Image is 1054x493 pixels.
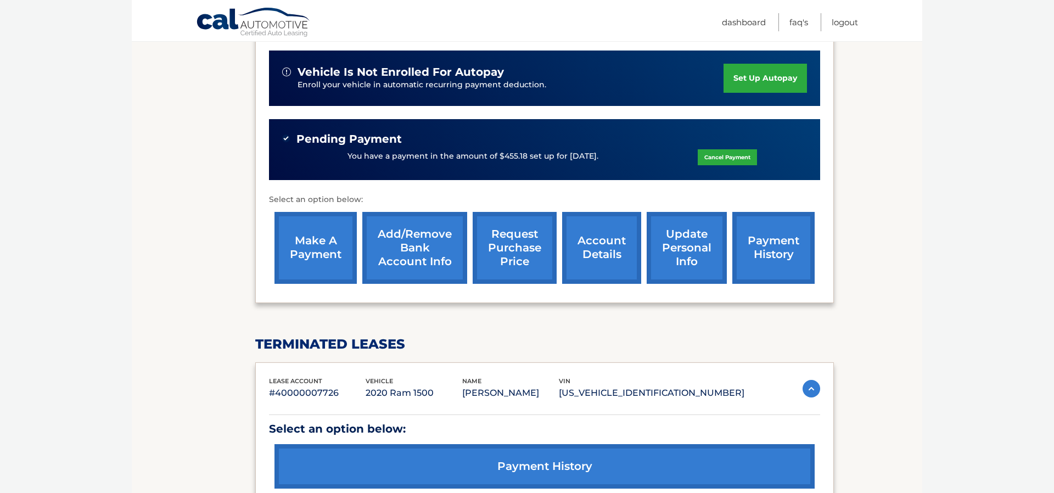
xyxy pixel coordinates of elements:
p: #40000007726 [269,385,366,401]
a: make a payment [274,212,357,284]
a: payment history [274,444,815,489]
a: FAQ's [789,13,808,31]
a: Cancel Payment [698,149,757,165]
img: accordion-active.svg [803,380,820,397]
span: lease account [269,377,322,385]
a: Cal Automotive [196,7,311,39]
a: Dashboard [722,13,766,31]
span: vin [559,377,570,385]
span: Pending Payment [296,132,402,146]
p: Select an option below: [269,419,820,439]
p: You have a payment in the amount of $455.18 set up for [DATE]. [347,150,598,163]
p: [US_VEHICLE_IDENTIFICATION_NUMBER] [559,385,744,401]
a: payment history [732,212,815,284]
a: update personal info [647,212,727,284]
h2: terminated leases [255,336,834,352]
a: Logout [832,13,858,31]
img: check-green.svg [282,135,290,142]
p: Enroll your vehicle in automatic recurring payment deduction. [298,79,724,91]
p: 2020 Ram 1500 [366,385,462,401]
p: Select an option below: [269,193,820,206]
a: account details [562,212,641,284]
a: request purchase price [473,212,557,284]
a: set up autopay [724,64,807,93]
span: name [462,377,481,385]
img: alert-white.svg [282,68,291,76]
span: vehicle is not enrolled for autopay [298,65,504,79]
span: vehicle [366,377,393,385]
a: Add/Remove bank account info [362,212,467,284]
p: [PERSON_NAME] [462,385,559,401]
